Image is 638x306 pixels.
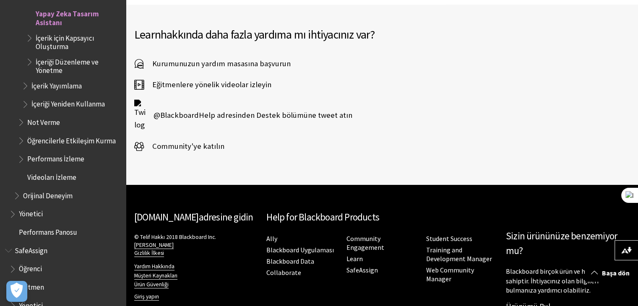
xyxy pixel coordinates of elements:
[134,281,169,288] a: Ürün Güvenliği
[585,265,638,281] a: Başa dön
[15,244,47,255] span: SafeAssign
[27,152,84,163] span: Performans İzleme
[266,234,277,243] a: Ally
[36,7,120,27] span: Yapay Zeka Tasarım Asistanı
[144,78,271,91] span: Eğitmenlere yönelik videolar izleyin
[144,140,224,152] span: Community'ye katılın
[134,210,258,225] h3: adresine gidin
[426,246,492,263] a: Training and Development Manager
[134,249,164,257] a: Gizlilik İlkesi
[134,99,145,131] img: Twitter logo
[266,268,301,277] a: Collaborate
[19,225,77,236] span: Performans Panosu
[134,233,258,257] p: © Telif Hakkı 2018 Blackboard Inc.
[134,140,224,152] a: Community'ye katılın
[134,241,174,249] a: [PERSON_NAME]
[134,57,291,70] a: Kurumunuzun yardım masasına başvurun
[266,257,314,266] a: Blackboard Data
[27,134,116,145] span: Öğrencilerle Etkileşim Kurma
[506,267,630,295] p: Blackboard birçok ürün ve hizmete sahiptir. İhtiyacınız olan bilgileri bulmanıza yardımcı olabili...
[506,229,630,258] h2: Sizin ürününüze benzemiyor mu?
[6,281,27,302] button: Açık Tercihler
[19,262,42,273] span: Öğrenci
[346,234,384,252] a: Community Engagement
[144,57,291,70] span: Kurumunuzun yardım masasına başvurun
[31,79,82,90] span: İçerik Yayımlama
[426,266,474,283] a: Web Community Manager
[266,210,497,225] h2: Help for Blackboard Products
[346,254,362,263] a: Learn
[23,189,73,200] span: Orijinal Deneyim
[134,211,199,223] a: [DOMAIN_NAME]
[31,97,105,109] span: İçeriği Yeniden Kullanma
[27,115,60,127] span: Not Verme
[134,78,271,91] a: Eğitmenlere yönelik videolar izleyin
[266,246,334,254] a: Blackboard Uygulaması
[134,26,382,43] h2: hakkında daha fazla yardıma mı ihtiyacınız var?
[145,109,352,122] span: @BlackboardHelp adresinden Destek bölümüne tweet atın
[19,207,43,218] span: Yönetici
[36,55,120,75] span: İçeriği Düzenleme ve Yönetme
[134,27,161,42] span: Learn
[134,99,352,131] a: Twitter logo @BlackboardHelp adresinden Destek bölümüne tweet atın
[346,266,378,275] a: SafeAssign
[134,263,174,270] a: Yardım Hakkında
[36,31,120,51] span: İçerik için Kapsayıcı Oluşturma
[426,234,472,243] a: Student Success
[134,272,177,280] a: Müşteri Kaynakları
[27,170,76,182] span: Videoları İzleme
[134,293,159,301] a: Giriş yapın
[19,280,44,291] span: Eğitmen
